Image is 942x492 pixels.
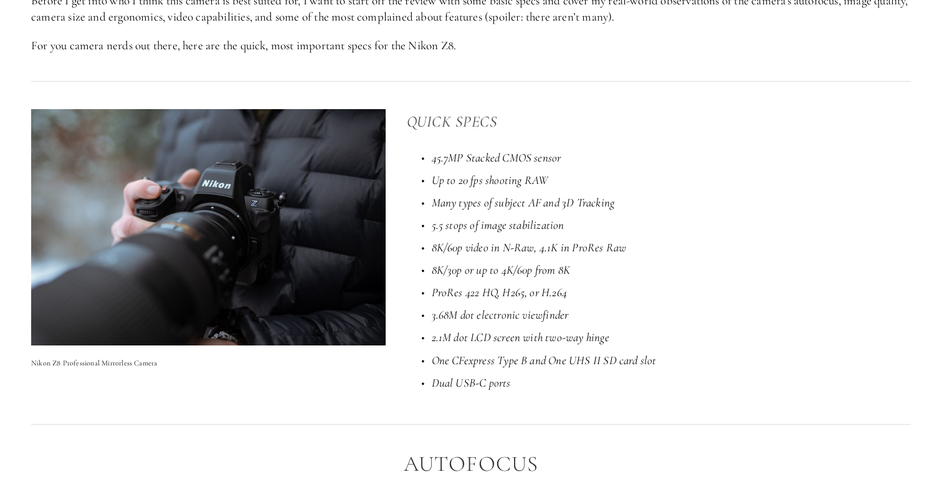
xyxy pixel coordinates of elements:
[432,173,549,187] em: Up to 20 fps shooting RAW
[432,375,511,390] em: Dual USB-C ports
[432,330,609,344] em: 2.1M dot LCD screen with two-way hinge
[432,307,569,322] em: 3.68M dot electronic viewfinder
[432,195,615,210] em: Many types of subject AF and 3D Tracking
[31,452,911,476] h2: Autofocus
[407,112,498,131] em: Quick Specs
[31,357,386,369] p: Nikon Z8 Professional Mirrorless Camera
[432,353,657,367] em: One CFexpress Type B and One UHS II SD card slot
[432,240,627,254] em: 8K/60p video in N-Raw, 4.1K in ProRes Raw
[432,285,568,299] em: ProRes 422 HQ, H265, or H.264
[432,150,561,165] em: 45.7MP Stacked CMOS sensor
[432,263,571,277] em: 8K/30p or up to 4K/60p from 8K
[31,37,911,54] p: For you camera nerds out there, here are the quick, most important specs for the Nikon Z8.
[432,218,564,232] em: 5.5 stops of image stabilization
